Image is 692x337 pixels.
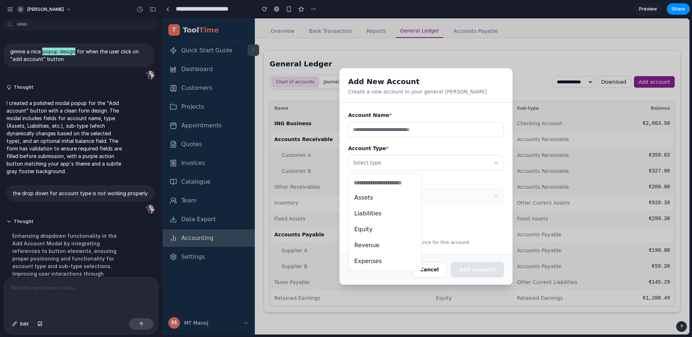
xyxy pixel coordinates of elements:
span: [PERSON_NAME] [27,6,64,13]
a: Preview [634,3,662,15]
span: Expenses [192,238,219,247]
p: the drop down for account type is not working properly [13,189,148,197]
span: Liabilities [192,191,219,200]
button: [PERSON_NAME] [14,4,75,15]
span: Assets [192,175,210,184]
button: Edit [9,318,32,330]
span: Preview [639,5,657,13]
span: Revenue [192,223,217,231]
span: Share [671,5,685,13]
p: I created a polished modal popup for the "Add account" button with a clean form design. The modal... [6,99,127,175]
span: Edit [20,320,29,328]
button: Share [667,3,690,15]
p: gimme a nice popup design for when the user click on "add account" button [10,48,148,63]
span: Equity [192,207,210,215]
